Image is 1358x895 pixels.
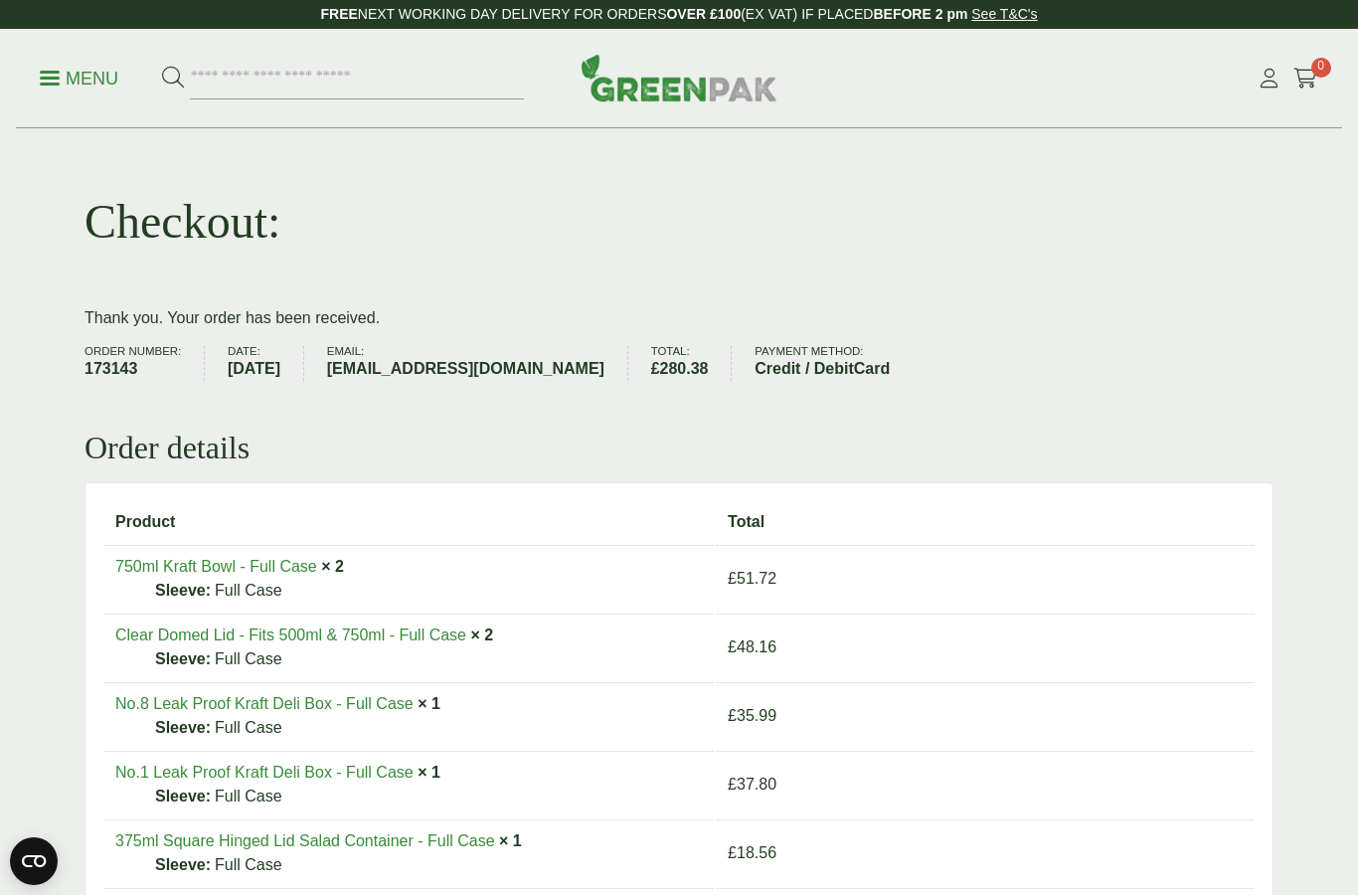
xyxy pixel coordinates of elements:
span: 0 [1311,58,1331,78]
bdi: 18.56 [728,844,776,861]
strong: 173143 [85,357,181,381]
i: Cart [1293,69,1318,89]
strong: [DATE] [228,357,280,381]
strong: Sleeve: [155,785,211,808]
strong: Sleeve: [155,716,211,740]
a: 0 [1293,64,1318,93]
a: See T&C's [971,6,1037,22]
bdi: 48.16 [728,638,776,655]
span: £ [728,776,737,793]
p: Full Case [155,853,702,877]
li: Payment method: [755,346,913,381]
th: Product [103,501,714,543]
a: Clear Domed Lid - Fits 500ml & 750ml - Full Case [115,626,466,643]
img: GreenPak Supplies [581,54,777,101]
p: Menu [40,67,118,90]
bdi: 35.99 [728,707,776,724]
strong: Credit / DebitCard [755,357,890,381]
strong: Sleeve: [155,647,211,671]
strong: × 2 [321,558,344,575]
button: Open CMP widget [10,837,58,885]
strong: × 1 [418,764,440,781]
th: Total [716,501,1255,543]
a: 375ml Square Hinged Lid Salad Container - Full Case [115,832,495,849]
h1: Checkout: [85,193,280,251]
a: No.1 Leak Proof Kraft Deli Box - Full Case [115,764,414,781]
li: Total: [651,346,733,381]
strong: OVER £100 [666,6,741,22]
p: Full Case [155,579,702,603]
li: Order number: [85,346,205,381]
p: Full Case [155,785,702,808]
li: Date: [228,346,304,381]
strong: FREE [320,6,357,22]
p: Full Case [155,647,702,671]
a: No.8 Leak Proof Kraft Deli Box - Full Case [115,695,414,712]
i: My Account [1257,69,1281,89]
bdi: 280.38 [651,360,709,377]
p: Thank you. Your order has been received. [85,306,1273,330]
span: £ [651,360,660,377]
span: £ [728,638,737,655]
strong: × 2 [470,626,493,643]
bdi: 37.80 [728,776,776,793]
strong: × 1 [499,832,522,849]
strong: [EMAIL_ADDRESS][DOMAIN_NAME] [327,357,604,381]
span: £ [728,570,737,587]
strong: BEFORE 2 pm [873,6,967,22]
p: Full Case [155,716,702,740]
strong: Sleeve: [155,853,211,877]
strong: × 1 [418,695,440,712]
a: Menu [40,67,118,87]
a: 750ml Kraft Bowl - Full Case [115,558,317,575]
li: Email: [327,346,628,381]
h2: Order details [85,429,1273,466]
span: £ [728,844,737,861]
bdi: 51.72 [728,570,776,587]
strong: Sleeve: [155,579,211,603]
span: £ [728,707,737,724]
